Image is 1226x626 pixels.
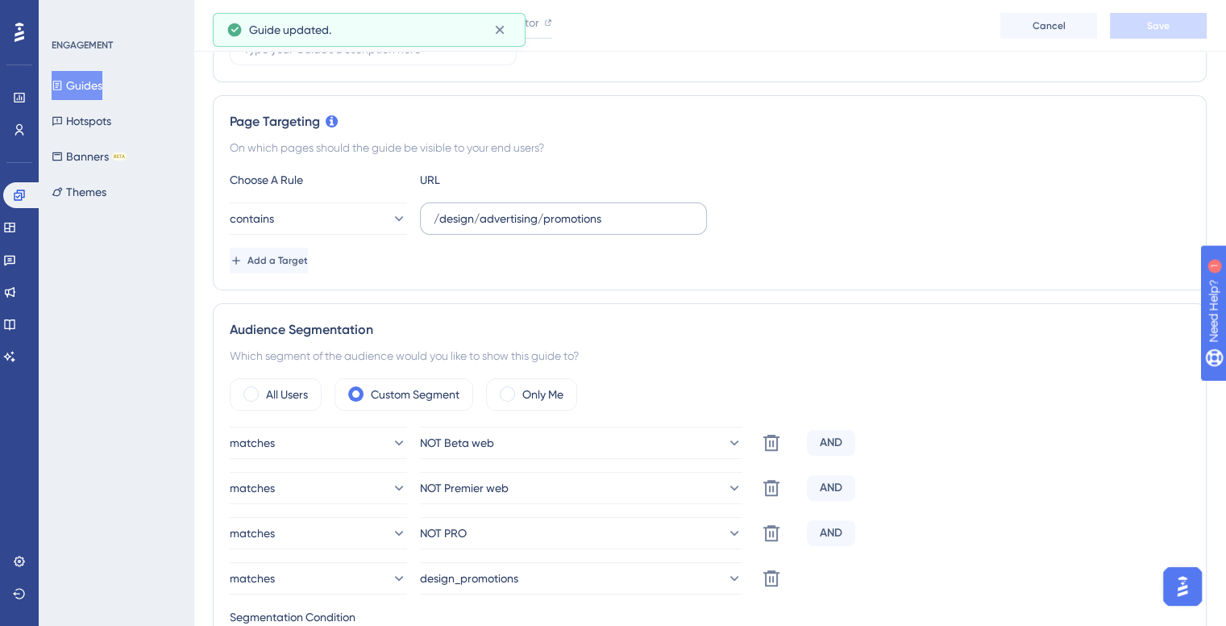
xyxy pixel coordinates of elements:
[420,562,742,595] button: design_promotions
[522,385,563,404] label: Only Me
[230,433,275,453] span: matches
[112,8,117,21] div: 1
[1033,19,1066,32] span: Cancel
[434,210,693,227] input: yourwebsite.com/path
[807,430,855,456] div: AND
[1147,19,1170,32] span: Save
[230,209,274,228] span: contains
[420,170,597,190] div: URL
[230,202,407,235] button: contains
[420,517,742,549] button: NOT PRO
[52,71,102,100] button: Guides
[230,562,407,595] button: matches
[230,569,275,588] span: matches
[230,170,407,190] div: Choose A Rule
[230,320,1190,340] div: Audience Segmentation
[230,138,1190,157] div: On which pages should the guide be visible to your end users?
[52,39,113,52] div: ENGAGEMENT
[38,4,101,23] span: Need Help?
[807,520,855,546] div: AND
[1158,562,1207,611] iframe: UserGuiding AI Assistant Launcher
[420,569,518,588] span: design_promotions
[112,152,127,161] div: BETA
[230,112,1190,131] div: Page Targeting
[230,346,1190,365] div: Which segment of the audience would you like to show this guide to?
[247,254,308,267] span: Add a Target
[807,475,855,501] div: AND
[1110,13,1207,39] button: Save
[266,385,308,404] label: All Users
[230,472,407,504] button: matches
[371,385,459,404] label: Custom Segment
[1000,13,1097,39] button: Cancel
[420,524,467,543] span: NOT PRO
[249,20,331,40] span: Guide updated.
[230,248,308,273] button: Add a Target
[230,427,407,459] button: matches
[52,177,106,207] button: Themes
[420,427,742,459] button: NOT Beta web
[230,478,275,498] span: matches
[420,478,509,498] span: NOT Premier web
[230,517,407,549] button: matches
[52,142,127,171] button: BannersBETA
[420,472,742,504] button: NOT Premier web
[52,106,111,136] button: Hotspots
[420,433,494,453] span: NOT Beta web
[230,524,275,543] span: matches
